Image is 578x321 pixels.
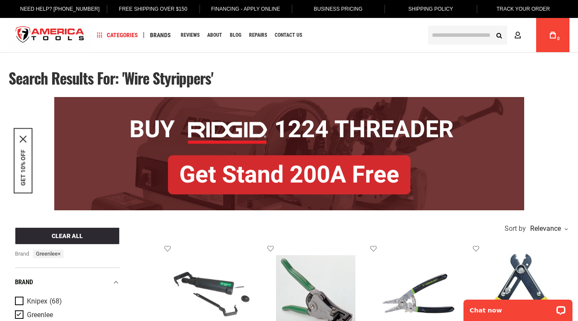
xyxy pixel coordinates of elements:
a: Knipex (68) [15,297,117,306]
div: Brand [15,277,120,288]
button: Close [20,135,26,142]
span: Shipping Policy [408,6,453,12]
span: (68) [50,298,62,305]
a: store logo [9,19,91,51]
a: 0 [545,18,561,52]
span: About [207,32,222,38]
a: Reviews [177,29,203,41]
a: Contact Us [271,29,306,41]
a: Brands [146,29,175,41]
img: BOGO: Buy RIDGID® 1224 Threader, Get Stand 200A Free! [54,97,524,210]
span: 0 [557,36,560,41]
span: Categories [97,32,138,38]
iframe: LiveChat chat widget [458,294,578,321]
span: Brands [150,32,171,38]
a: About [203,29,226,41]
button: GET 10% OFF [20,149,26,186]
span: Sort by [505,225,526,232]
img: America Tools [9,19,91,51]
div: Relevance [528,225,567,232]
svg: close icon [20,135,26,142]
span: Knipex [27,297,47,305]
a: BOGO: Buy RIDGID® 1224 Threader, Get Stand 200A Free! [54,97,524,103]
span: Blog [230,32,241,38]
span: Greenlee [33,250,64,259]
a: Greenlee [15,310,117,320]
span: Reviews [181,32,200,38]
a: Categories [93,29,142,41]
a: Blog [226,29,245,41]
span: Greenlee [27,311,53,319]
span: × [58,250,61,257]
button: Search [491,27,507,43]
span: Contact Us [275,32,302,38]
span: Search results for: 'wire styrippers' [9,67,213,89]
a: Repairs [245,29,271,41]
span: Repairs [249,32,267,38]
span: Brand [15,250,30,259]
button: Clear All [15,227,120,244]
